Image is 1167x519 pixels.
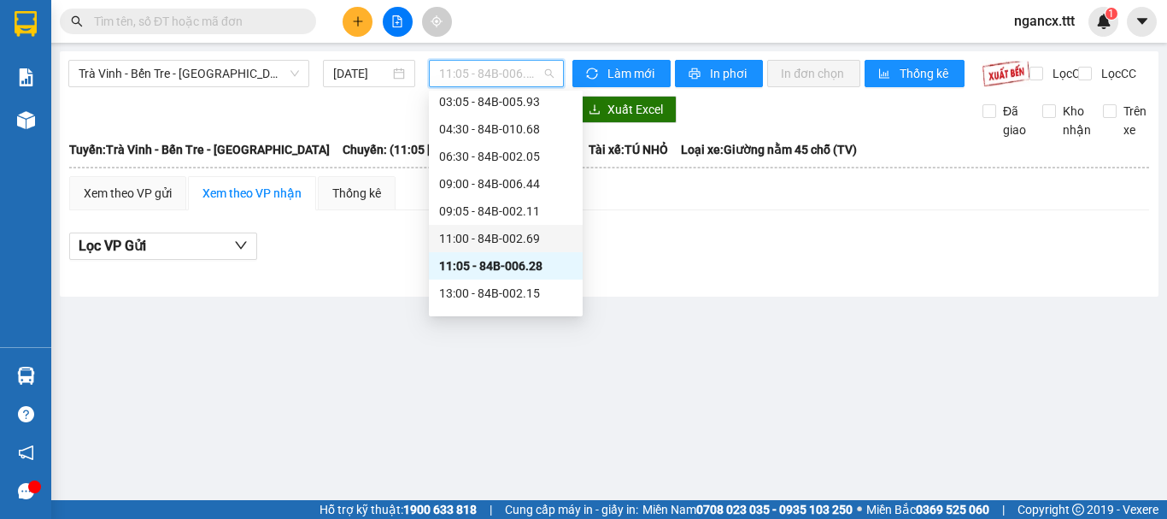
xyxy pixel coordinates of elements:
[422,7,452,37] button: aim
[607,64,657,83] span: Làm mới
[1046,64,1090,83] span: Lọc CR
[431,15,443,27] span: aim
[865,60,965,87] button: bar-chartThống kê
[84,184,172,203] div: Xem theo VP gửi
[857,506,862,513] span: ⚪️
[866,500,989,519] span: Miền Bắc
[675,60,763,87] button: printerIn phơi
[439,147,572,166] div: 06:30 - 84B-002.05
[710,64,749,83] span: In phơi
[439,174,572,193] div: 09:00 - 84B-006.44
[767,60,860,87] button: In đơn chọn
[439,202,572,221] div: 09:05 - 84B-002.11
[333,64,390,83] input: 15/10/2025
[916,503,989,516] strong: 0369 525 060
[69,143,330,156] b: Tuyến: Trà Vinh - Bến Tre - [GEOGRAPHIC_DATA]
[1117,102,1153,139] span: Trên xe
[79,235,146,257] span: Lọc VP Gửi
[343,7,372,37] button: plus
[18,445,34,461] span: notification
[642,500,853,519] span: Miền Nam
[439,257,572,275] div: 11:05 - 84B-006.28
[439,311,572,330] div: 13:05 - (Đã hủy)
[1002,500,1005,519] span: |
[1108,8,1114,20] span: 1
[1000,10,1088,32] span: ngancx.ttt
[17,367,35,385] img: warehouse-icon
[1056,102,1098,139] span: Kho nhận
[572,60,671,87] button: syncLàm mới
[352,15,364,27] span: plus
[439,229,572,248] div: 11:00 - 84B-002.69
[332,184,381,203] div: Thống kê
[1135,14,1150,29] span: caret-down
[439,61,554,86] span: 11:05 - 84B-006.28
[71,15,83,27] span: search
[878,68,893,81] span: bar-chart
[996,102,1033,139] span: Đã giao
[17,68,35,86] img: solution-icon
[94,12,296,31] input: Tìm tên, số ĐT hoặc mã đơn
[343,140,467,159] span: Chuyến: (11:05 [DATE])
[17,111,35,129] img: warehouse-icon
[900,64,951,83] span: Thống kê
[1072,504,1084,516] span: copyright
[1096,14,1111,29] img: icon-new-feature
[391,15,403,27] span: file-add
[439,120,572,139] div: 04:30 - 84B-010.68
[403,503,477,516] strong: 1900 633 818
[202,184,302,203] div: Xem theo VP nhận
[18,483,34,499] span: message
[79,61,299,86] span: Trà Vinh - Bến Tre - Sài Gòn
[383,7,413,37] button: file-add
[69,233,257,260] button: Lọc VP Gửi
[18,406,34,422] span: question-circle
[1105,8,1117,20] sup: 1
[490,500,492,519] span: |
[234,239,248,252] span: down
[689,68,703,81] span: printer
[681,140,857,159] span: Loại xe: Giường nằm 45 chỗ (TV)
[696,503,853,516] strong: 0708 023 035 - 0935 103 250
[982,60,1030,87] img: 9k=
[505,500,638,519] span: Cung cấp máy in - giấy in:
[586,68,601,81] span: sync
[1094,64,1139,83] span: Lọc CC
[15,11,37,37] img: logo-vxr
[439,92,572,111] div: 03:05 - 84B-005.93
[1127,7,1157,37] button: caret-down
[320,500,477,519] span: Hỗ trợ kỹ thuật:
[589,140,668,159] span: Tài xế: TÚ NHỎ
[575,96,677,123] button: downloadXuất Excel
[439,284,572,303] div: 13:00 - 84B-002.15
